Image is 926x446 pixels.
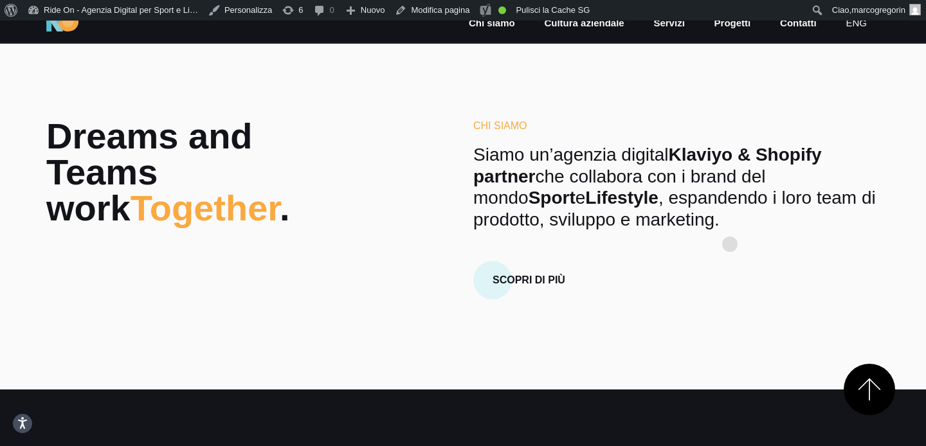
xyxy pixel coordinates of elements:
[585,188,658,208] strong: Lifestyle
[473,118,880,134] h6: Chi Siamo
[713,16,752,31] a: Progetti
[46,12,78,32] img: Ride On Agency
[851,5,905,15] span: marcogregorin
[543,16,625,31] a: Cultura aziendale
[46,118,311,226] h2: Dreams and Teams work .
[468,16,516,31] a: Chi siamo
[473,261,585,299] button: Scopri di più
[473,145,822,186] strong: Klaviyo & Shopify partner
[498,6,506,14] div: Buona
[652,16,685,31] a: Servizi
[131,188,280,228] span: Together
[473,144,880,230] p: Siamo un’agenzia digital che collabora con i brand del mondo e , espandendo i loro team di prodot...
[779,16,818,31] a: Contatti
[529,188,576,208] strong: Sport
[473,245,585,299] a: Scopri di più
[844,16,868,31] a: eng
